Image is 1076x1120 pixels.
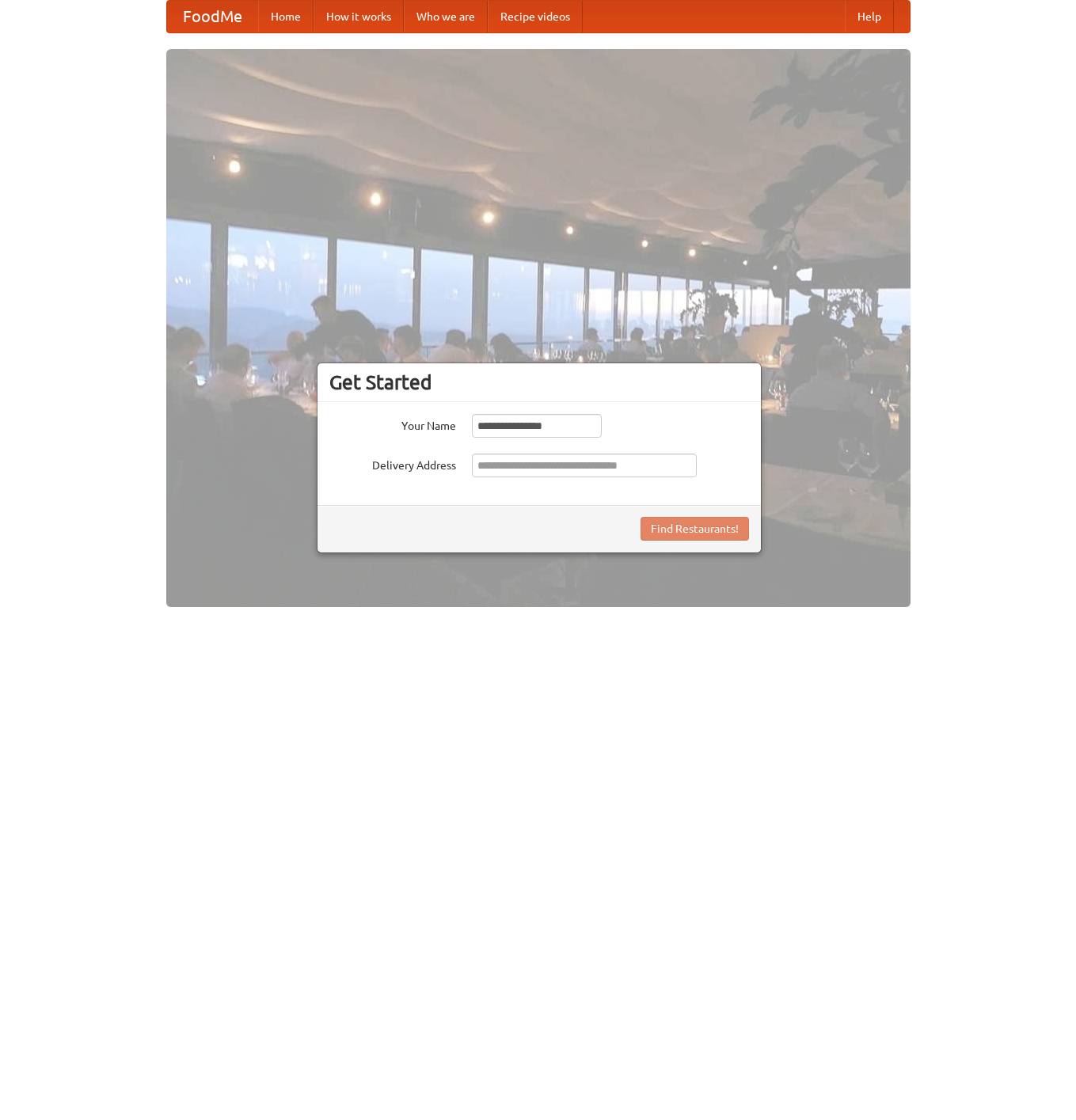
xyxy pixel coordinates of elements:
[488,1,583,32] a: Recipe videos
[329,370,749,394] h3: Get Started
[167,1,258,32] a: FoodMe
[314,1,404,32] a: How it works
[641,517,749,541] button: Find Restaurants!
[845,1,894,32] a: Help
[329,414,456,434] label: Your Name
[258,1,314,32] a: Home
[404,1,488,32] a: Who we are
[329,454,456,473] label: Delivery Address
